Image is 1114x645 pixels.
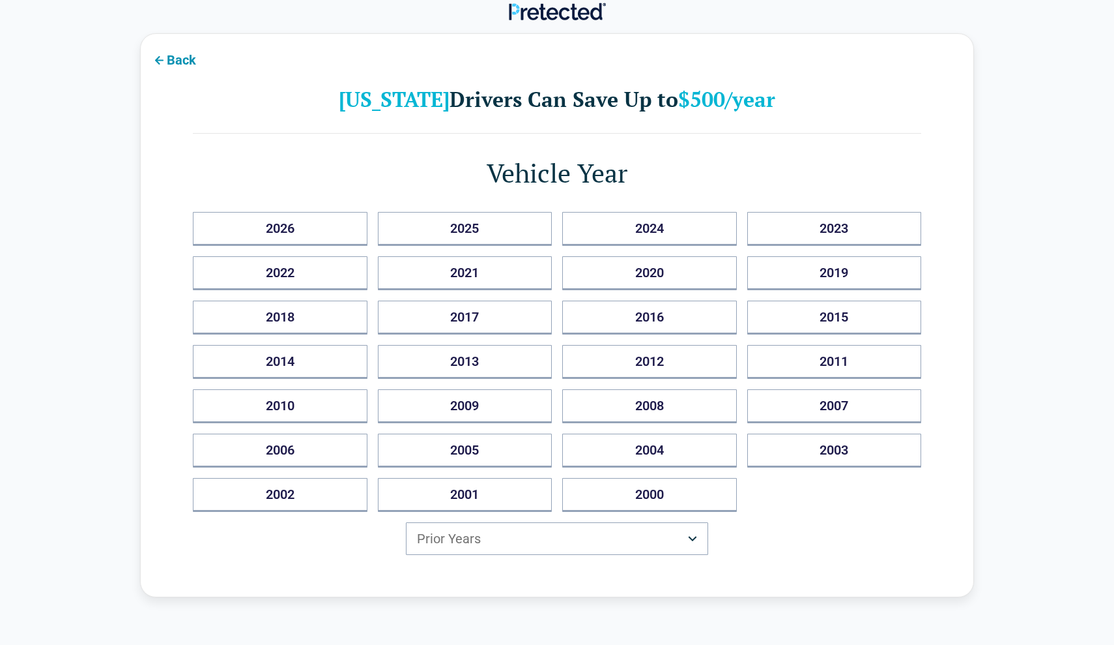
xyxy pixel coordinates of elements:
[747,212,922,246] button: 2023
[747,345,922,379] button: 2011
[141,44,207,74] button: Back
[678,85,775,113] b: $500/year
[378,434,552,468] button: 2005
[562,256,737,290] button: 2020
[339,85,450,113] b: [US_STATE]
[378,389,552,423] button: 2009
[378,478,552,512] button: 2001
[193,389,367,423] button: 2010
[193,256,367,290] button: 2022
[406,522,708,555] button: Prior Years
[193,86,921,112] h2: Drivers Can Save Up to
[747,434,922,468] button: 2003
[193,478,367,512] button: 2002
[562,389,737,423] button: 2008
[562,301,737,335] button: 2016
[562,434,737,468] button: 2004
[747,389,922,423] button: 2007
[193,434,367,468] button: 2006
[378,256,552,290] button: 2021
[193,155,921,191] h1: Vehicle Year
[378,345,552,379] button: 2013
[193,301,367,335] button: 2018
[747,256,922,290] button: 2019
[747,301,922,335] button: 2015
[193,212,367,246] button: 2026
[562,212,737,246] button: 2024
[378,212,552,246] button: 2025
[378,301,552,335] button: 2017
[562,345,737,379] button: 2012
[193,345,367,379] button: 2014
[562,478,737,512] button: 2000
